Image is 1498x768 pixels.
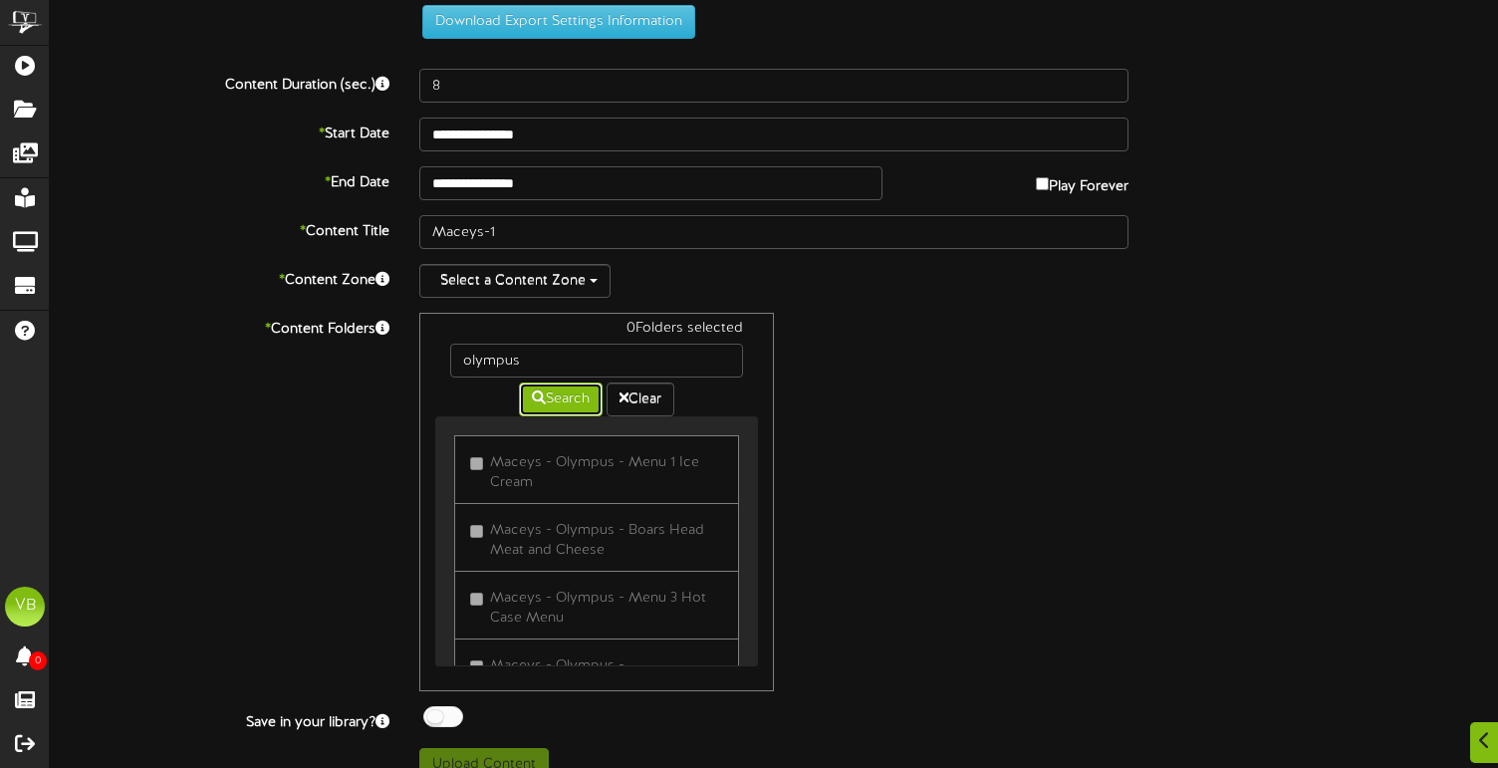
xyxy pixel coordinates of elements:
[470,660,483,673] input: Maceys - Olympus - Entry/Breezeway - Default Folder
[450,344,743,378] input: -- Search --
[412,15,695,30] a: Download Export Settings Information
[519,383,603,416] button: Search
[35,215,404,242] label: Content Title
[29,651,47,670] span: 0
[35,313,404,340] label: Content Folders
[35,118,404,144] label: Start Date
[490,455,699,490] span: Maceys - Olympus - Menu 1 Ice Cream
[490,658,702,693] span: Maceys - Olympus - Entry/Breezeway - Default Folder
[35,706,404,733] label: Save in your library?
[35,69,404,96] label: Content Duration (sec.)
[607,383,674,416] button: Clear
[419,264,611,298] button: Select a Content Zone
[5,587,45,627] div: VB
[35,166,404,193] label: End Date
[490,523,704,558] span: Maceys - Olympus - Boars Head Meat and Cheese
[1036,166,1128,197] label: Play Forever
[1036,177,1049,190] input: Play Forever
[35,264,404,291] label: Content Zone
[435,319,758,344] div: 0 Folders selected
[419,215,1128,249] input: Title of this Content
[470,457,483,470] input: Maceys - Olympus - Menu 1 Ice Cream
[490,591,706,626] span: Maceys - Olympus - Menu 3 Hot Case Menu
[470,525,483,538] input: Maceys - Olympus - Boars Head Meat and Cheese
[470,593,483,606] input: Maceys - Olympus - Menu 3 Hot Case Menu
[422,5,695,39] button: Download Export Settings Information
